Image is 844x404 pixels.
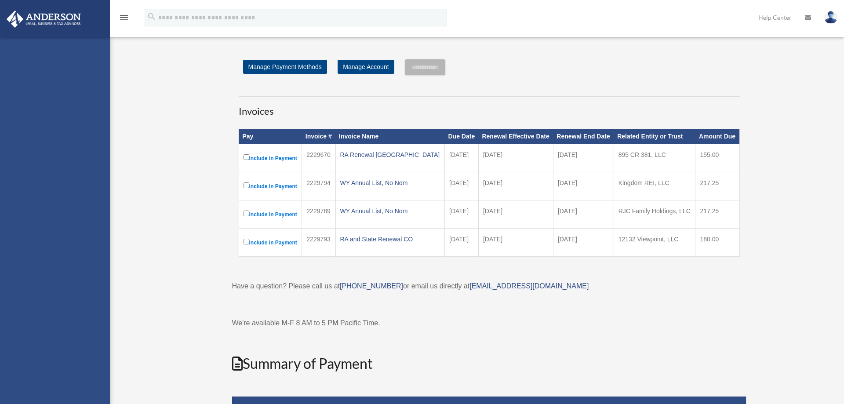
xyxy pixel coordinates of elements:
[244,209,298,220] label: Include in Payment
[614,228,695,257] td: 12132 Viewpoint, LLC
[695,200,739,228] td: 217.25
[340,205,440,217] div: WY Annual List, No Nom
[553,129,614,144] th: Renewal End Date
[340,149,440,161] div: RA Renewal [GEOGRAPHIC_DATA]
[232,280,746,292] p: Have a question? Please call us at or email us directly at
[340,282,403,290] a: [PHONE_NUMBER]
[445,129,479,144] th: Due Date
[239,96,740,118] h3: Invoices
[244,211,249,216] input: Include in Payment
[4,11,84,28] img: Anderson Advisors Platinum Portal
[445,228,479,257] td: [DATE]
[614,129,695,144] th: Related Entity or Trust
[553,200,614,228] td: [DATE]
[824,11,837,24] img: User Pic
[478,200,553,228] td: [DATE]
[338,60,394,74] a: Manage Account
[695,228,739,257] td: 180.00
[302,228,335,257] td: 2229793
[244,237,298,248] label: Include in Payment
[553,228,614,257] td: [DATE]
[478,144,553,172] td: [DATE]
[614,172,695,200] td: Kingdom REI, LLC
[340,233,440,245] div: RA and State Renewal CO
[119,12,129,23] i: menu
[119,15,129,23] a: menu
[695,172,739,200] td: 217.25
[614,200,695,228] td: RJC Family Holdings, LLC
[553,172,614,200] td: [DATE]
[469,282,589,290] a: [EMAIL_ADDRESS][DOMAIN_NAME]
[244,154,249,160] input: Include in Payment
[614,144,695,172] td: 895 CR 381, LLC
[243,60,327,74] a: Manage Payment Methods
[695,144,739,172] td: 155.00
[695,129,739,144] th: Amount Due
[239,129,302,144] th: Pay
[244,239,249,244] input: Include in Payment
[445,144,479,172] td: [DATE]
[232,354,746,374] h2: Summary of Payment
[445,172,479,200] td: [DATE]
[244,153,298,164] label: Include in Payment
[244,182,249,188] input: Include in Payment
[244,181,298,192] label: Include in Payment
[302,129,335,144] th: Invoice #
[335,129,445,144] th: Invoice Name
[302,172,335,200] td: 2229794
[445,200,479,228] td: [DATE]
[478,129,553,144] th: Renewal Effective Date
[302,144,335,172] td: 2229670
[232,317,746,329] p: We're available M-F 8 AM to 5 PM Pacific Time.
[340,177,440,189] div: WY Annual List, No Nom
[553,144,614,172] td: [DATE]
[147,12,156,22] i: search
[302,200,335,228] td: 2229789
[478,228,553,257] td: [DATE]
[478,172,553,200] td: [DATE]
